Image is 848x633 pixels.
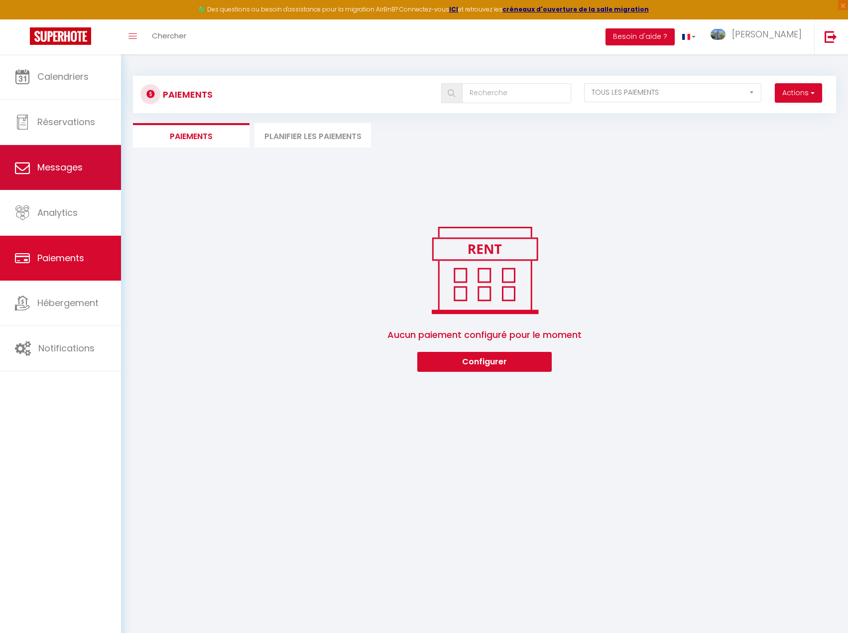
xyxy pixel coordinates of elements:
img: ... [711,29,726,40]
a: créneaux d'ouverture de la salle migration [502,5,649,13]
span: Hébergement [37,297,99,309]
button: Configurer [417,352,552,372]
img: logout [825,30,837,43]
span: Messages [37,161,83,173]
a: ICI [449,5,458,13]
li: Planifier les paiements [254,123,371,148]
h3: Paiements [163,83,213,106]
img: rent.png [421,222,548,318]
span: [PERSON_NAME] [732,28,802,40]
span: Paiements [37,252,84,264]
span: Calendriers [37,70,89,83]
button: Besoin d'aide ? [606,28,675,45]
button: Ouvrir le widget de chat LiveChat [8,4,38,34]
button: Actions [775,83,822,103]
span: Réservations [37,116,95,128]
img: Super Booking [30,27,91,45]
li: Paiements [133,123,249,148]
a: Chercher [144,19,194,54]
span: Chercher [152,30,186,41]
a: ... [PERSON_NAME] [703,19,814,54]
span: Analytics [37,206,78,219]
span: Notifications [38,342,95,354]
input: Recherche [462,83,571,103]
span: Aucun paiement configuré pour le moment [387,318,582,352]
